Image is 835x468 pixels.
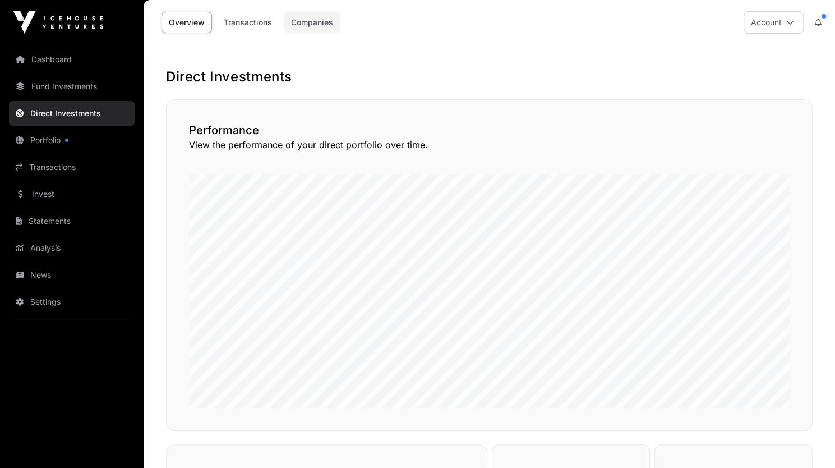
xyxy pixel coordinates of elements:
[9,47,135,72] a: Dashboard
[9,101,135,126] a: Direct Investments
[162,12,212,33] a: Overview
[9,74,135,99] a: Fund Investments
[284,12,340,33] a: Companies
[9,236,135,260] a: Analysis
[779,414,835,468] iframe: Chat Widget
[9,209,135,233] a: Statements
[9,182,135,207] a: Invest
[9,155,135,180] a: Transactions
[744,11,804,34] button: Account
[9,263,135,287] a: News
[189,138,790,152] p: View the performance of your direct portfolio over time.
[189,122,790,138] h2: Performance
[9,128,135,153] a: Portfolio
[9,290,135,314] a: Settings
[13,11,103,34] img: Icehouse Ventures Logo
[216,12,279,33] a: Transactions
[166,68,813,86] h1: Direct Investments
